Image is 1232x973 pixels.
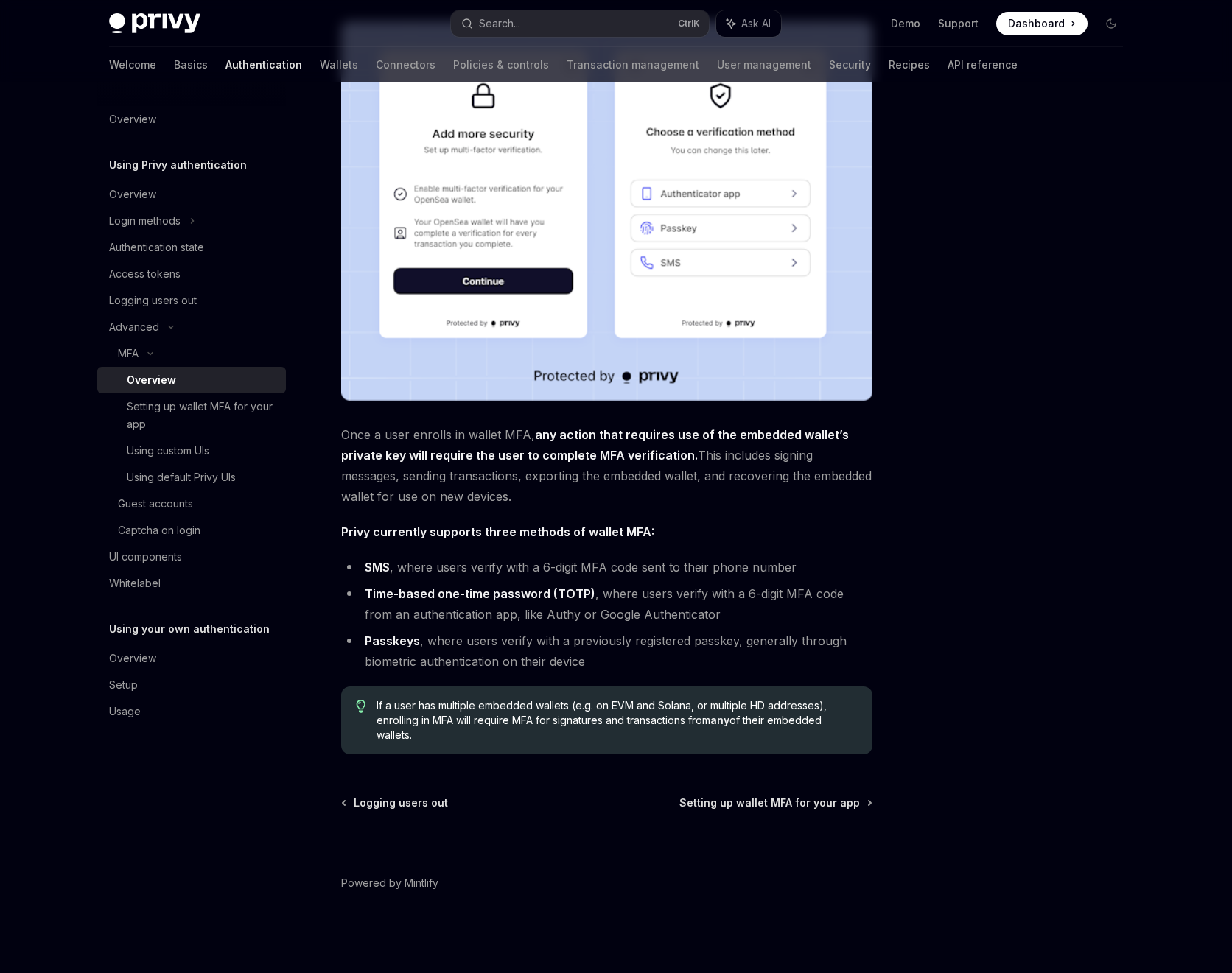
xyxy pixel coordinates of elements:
[365,560,390,575] strong: SMS
[1099,12,1123,35] button: Toggle dark mode
[97,544,286,570] a: UI components
[109,47,156,82] a: Welcome
[996,12,1088,35] a: Dashboard
[453,47,549,82] a: Policies & controls
[97,491,286,517] a: Guest accounts
[1008,16,1065,31] span: Dashboard
[97,287,286,314] a: Logging users out
[109,318,159,336] div: Advanced
[97,438,286,464] a: Using custom UIs
[343,795,448,810] a: Logging users out
[679,795,860,810] span: Setting up wallet MFA for your app
[97,234,286,261] a: Authentication state
[109,212,181,230] div: Login methods
[97,393,286,438] a: Setting up wallet MFA for your app
[174,47,208,82] a: Basics
[109,186,156,203] div: Overview
[717,47,811,82] a: User management
[97,517,286,544] a: Captcha on login
[97,261,286,287] a: Access tokens
[356,700,366,713] svg: Tip
[127,398,277,433] div: Setting up wallet MFA for your app
[341,583,872,625] li: , where users verify with a 6-digit MFA code from an authentication app, like Authy or Google Aut...
[678,18,700,29] span: Ctrl K
[376,47,435,82] a: Connectors
[567,47,699,82] a: Transaction management
[97,672,286,698] a: Setup
[97,367,286,393] a: Overview
[889,47,930,82] a: Recipes
[109,13,200,34] img: dark logo
[109,620,270,638] h5: Using your own authentication
[97,570,286,597] a: Whitelabel
[127,371,176,389] div: Overview
[109,575,161,592] div: Whitelabel
[97,464,286,491] a: Using default Privy UIs
[109,156,247,174] h5: Using Privy authentication
[320,47,358,82] a: Wallets
[97,645,286,672] a: Overview
[679,795,871,810] a: Setting up wallet MFA for your app
[109,110,156,128] div: Overview
[938,16,979,31] a: Support
[109,265,181,283] div: Access tokens
[479,15,520,32] div: Search...
[118,345,139,362] div: MFA
[109,650,156,667] div: Overview
[716,10,781,37] button: Ask AI
[118,495,193,513] div: Guest accounts
[109,239,204,256] div: Authentication state
[710,714,729,726] strong: any
[341,630,872,672] li: , where users verify with a previously registered passkey, generally through biometric authentica...
[341,557,872,577] li: , where users verify with a 6-digit MFA code sent to their phone number
[451,10,709,37] button: Search...CtrlK
[97,106,286,133] a: Overview
[97,698,286,725] a: Usage
[341,424,872,507] span: Once a user enrolls in wallet MFA, This includes signing messages, sending transactions, exportin...
[741,16,771,31] span: Ask AI
[377,698,858,742] span: If a user has multiple embedded wallets (e.g. on EVM and Solana, or multiple HD addresses), enrol...
[109,548,182,566] div: UI components
[97,181,286,208] a: Overview
[354,795,448,810] span: Logging users out
[829,47,871,82] a: Security
[891,16,920,31] a: Demo
[341,427,849,463] strong: any action that requires use of the embedded wallet’s private key will require the user to comple...
[948,47,1018,82] a: API reference
[109,703,141,720] div: Usage
[341,21,872,401] img: images/MFA.png
[118,521,200,539] div: Captcha on login
[341,524,654,539] strong: Privy currently supports three methods of wallet MFA:
[109,676,138,694] div: Setup
[341,876,438,891] a: Powered by Mintlify
[127,468,236,486] div: Using default Privy UIs
[365,633,420,648] strong: Passkeys
[365,586,595,601] strong: Time-based one-time password (TOTP)
[225,47,302,82] a: Authentication
[127,442,209,460] div: Using custom UIs
[109,292,197,309] div: Logging users out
